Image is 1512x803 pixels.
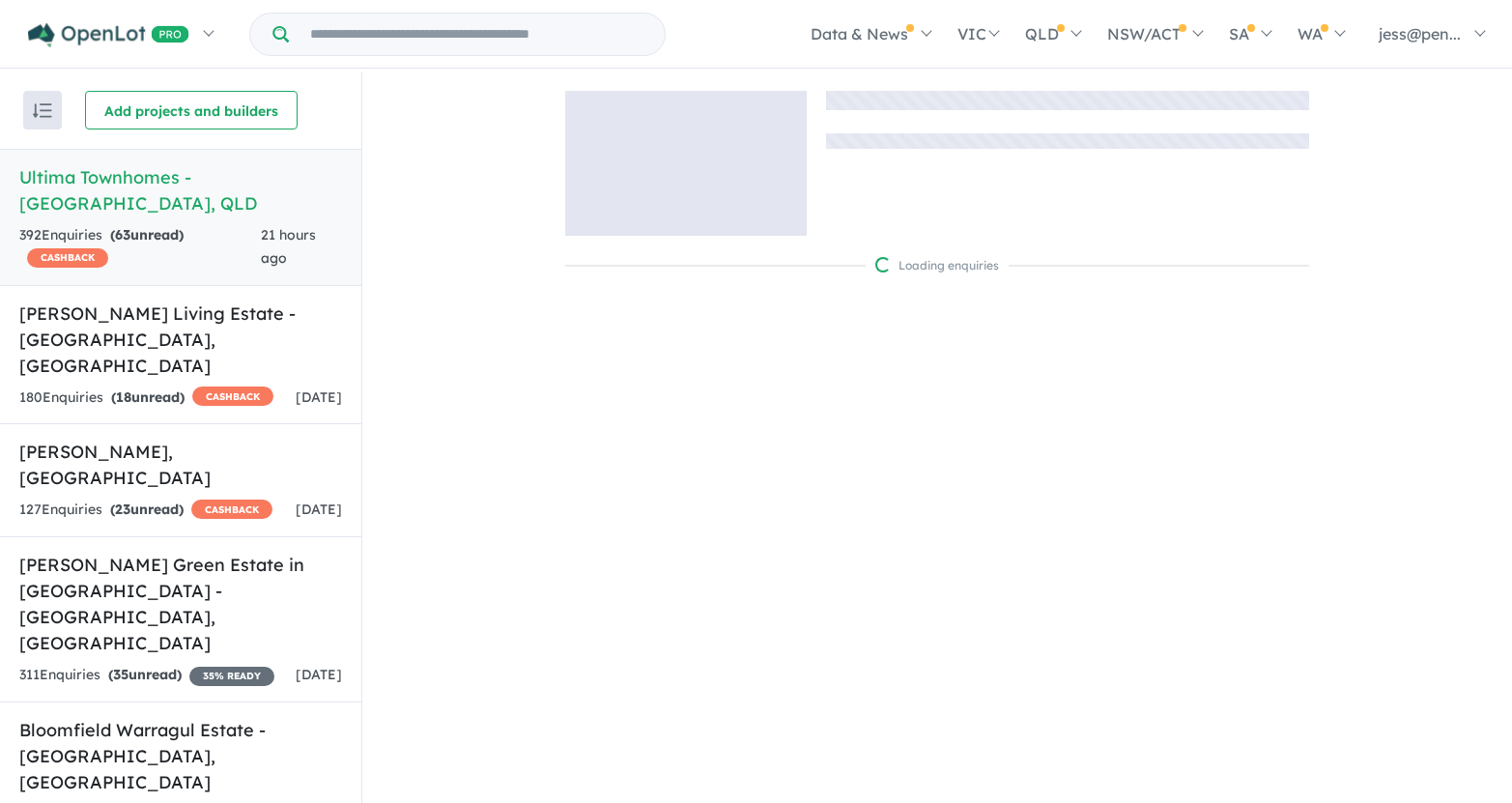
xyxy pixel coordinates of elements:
span: CASHBACK [191,500,272,519]
strong: ( unread) [108,666,182,683]
div: Loading enquiries [875,256,999,275]
strong: ( unread) [110,501,184,518]
h5: Bloomfield Warragul Estate - [GEOGRAPHIC_DATA] , [GEOGRAPHIC_DATA] [19,717,342,795]
span: 21 hours ago [261,226,316,267]
strong: ( unread) [111,388,185,406]
span: CASHBACK [192,387,273,406]
h5: Ultima Townhomes - [GEOGRAPHIC_DATA] , QLD [19,164,342,216]
span: [DATE] [296,501,342,518]
span: jess@pen... [1379,24,1461,43]
span: [DATE] [296,666,342,683]
div: 311 Enquir ies [19,664,274,687]
span: 63 [115,226,130,244]
span: 23 [115,501,130,518]
input: Try estate name, suburb, builder or developer [293,14,661,55]
img: sort.svg [33,103,52,118]
div: 392 Enquir ies [19,224,261,271]
strong: ( unread) [110,226,184,244]
h5: [PERSON_NAME] , [GEOGRAPHIC_DATA] [19,439,342,491]
button: Add projects and builders [85,91,298,129]
h5: [PERSON_NAME] Green Estate in [GEOGRAPHIC_DATA] - [GEOGRAPHIC_DATA] , [GEOGRAPHIC_DATA] [19,552,342,656]
h5: [PERSON_NAME] Living Estate - [GEOGRAPHIC_DATA] , [GEOGRAPHIC_DATA] [19,301,342,379]
span: [DATE] [296,388,342,406]
div: 127 Enquir ies [19,499,272,522]
span: CASHBACK [27,248,108,268]
span: 35 [113,666,128,683]
span: 35 % READY [189,667,274,686]
span: 18 [116,388,131,406]
img: Openlot PRO Logo White [28,23,189,47]
div: 180 Enquir ies [19,387,273,410]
